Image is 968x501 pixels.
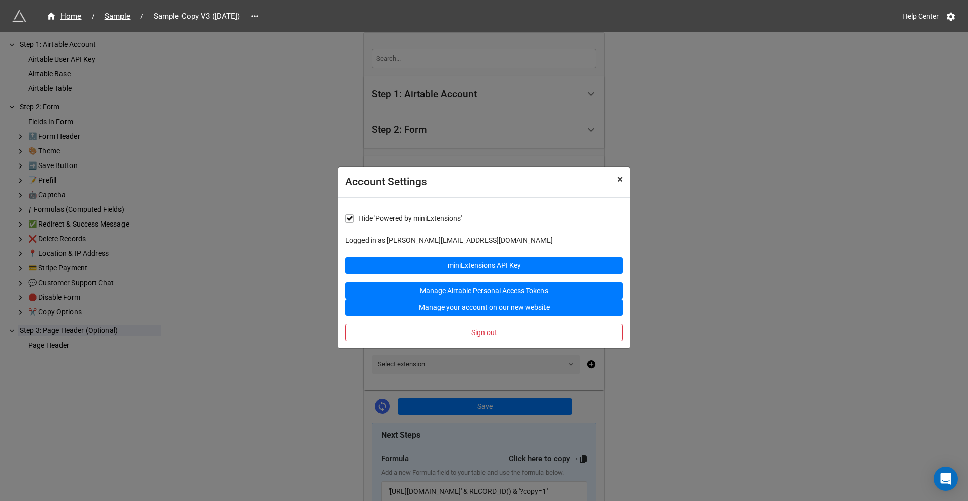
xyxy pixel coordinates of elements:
a: Help Center [895,7,946,25]
a: Manage Airtable Personal Access Tokens [345,282,623,299]
span: Sample [99,11,137,22]
span: × [617,173,623,185]
label: Hide 'Powered by miniExtensions' [345,214,462,223]
div: Home [46,11,82,22]
img: miniextensions-icon.73ae0678.png [12,9,26,23]
button: Manage your account on our new website [345,299,623,316]
div: Account Settings [345,174,595,190]
span: Sample Copy V3 ([DATE]) [148,11,247,22]
li: / [140,11,143,22]
button: Sign out [345,324,623,341]
nav: breadcrumb [40,10,247,22]
li: / [92,11,95,22]
div: Open Intercom Messenger [934,467,958,491]
label: Logged in as [PERSON_NAME][EMAIL_ADDRESS][DOMAIN_NAME] [345,235,623,246]
a: miniExtensions API Key [345,257,623,274]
